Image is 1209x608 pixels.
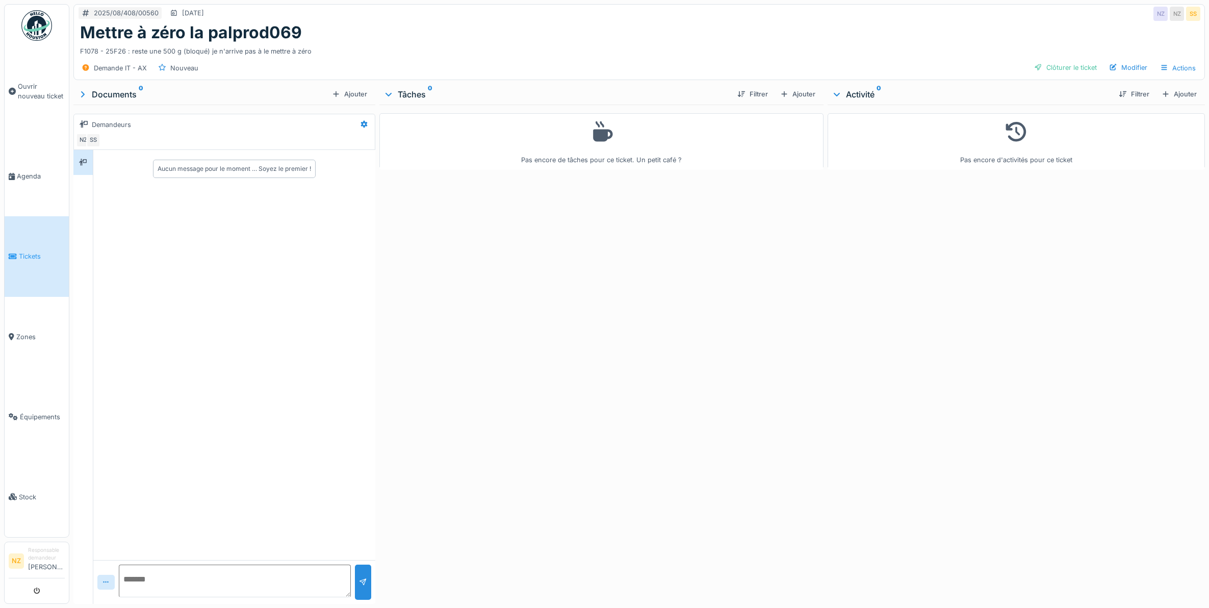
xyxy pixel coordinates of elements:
li: [PERSON_NAME] [28,546,65,576]
img: Badge_color-CXgf-gQk.svg [21,10,52,41]
sup: 0 [428,88,432,100]
div: Tâches [383,88,730,100]
span: Agenda [17,171,65,181]
span: Ouvrir nouveau ticket [18,82,65,101]
li: NZ [9,553,24,569]
a: NZ Responsable demandeur[PERSON_NAME] [9,546,65,578]
div: Demandeurs [92,120,131,130]
div: Ajouter [776,87,819,101]
div: SS [1186,7,1200,21]
div: NZ [76,133,90,147]
div: Responsable demandeur [28,546,65,562]
div: NZ [1153,7,1168,21]
div: Filtrer [733,87,772,101]
div: Ajouter [1157,87,1201,101]
div: 2025/08/408/00560 [94,8,159,18]
div: F1078 - 25F26 : reste une 500 g (bloqué) je n'arrive pas à le mettre à zéro [80,42,1198,56]
div: Pas encore d'activités pour ce ticket [834,118,1198,165]
a: Zones [5,297,69,377]
h1: Mettre à zéro la palprod069 [80,23,302,42]
div: Documents [78,88,328,100]
div: NZ [1170,7,1184,21]
span: Zones [16,332,65,342]
div: Aucun message pour le moment … Soyez le premier ! [158,164,311,173]
div: Demande IT - AX [94,63,147,73]
div: [DATE] [182,8,204,18]
sup: 0 [877,88,881,100]
div: Clôturer le ticket [1030,61,1101,74]
a: Stock [5,457,69,537]
a: Ouvrir nouveau ticket [5,46,69,136]
a: Équipements [5,377,69,457]
a: Tickets [5,216,69,296]
span: Tickets [19,251,65,261]
span: Stock [19,492,65,502]
div: Nouveau [170,63,198,73]
div: Pas encore de tâches pour ce ticket. Un petit café ? [386,118,817,165]
div: Filtrer [1115,87,1153,101]
div: SS [86,133,100,147]
div: Ajouter [328,87,371,101]
sup: 0 [139,88,143,100]
span: Équipements [20,412,65,422]
a: Agenda [5,136,69,216]
div: Modifier [1105,61,1151,74]
div: Actions [1155,61,1200,75]
div: Activité [832,88,1111,100]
